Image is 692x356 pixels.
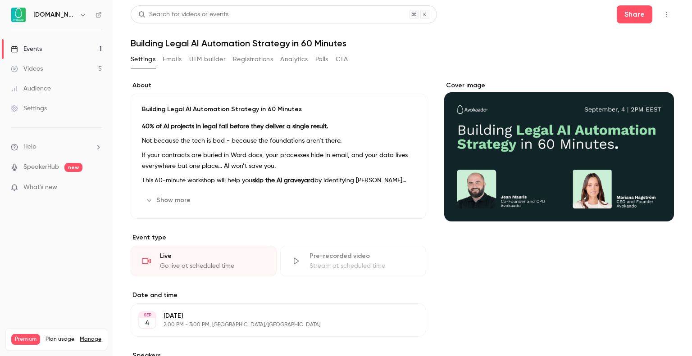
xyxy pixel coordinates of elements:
div: Search for videos or events [138,10,228,19]
p: If your contracts are buried in Word docs, your processes hide in email, and your data lives ever... [142,150,415,171]
div: Go live at scheduled time [160,261,265,270]
p: Not because the tech is bad - because the foundations aren’t there. [142,135,415,146]
label: Cover image [444,81,674,90]
div: Live [160,252,265,261]
button: Show more [142,193,196,207]
a: Manage [80,336,101,343]
label: Date and time [131,291,426,300]
h1: Building Legal AI Automation Strategy in 60 Minutes [131,38,674,49]
button: Emails [163,52,182,67]
span: Plan usage [46,336,74,343]
button: CTA [336,52,348,67]
div: Videos [11,64,43,73]
label: About [131,81,426,90]
strong: 40% of AI projects in legal fail before they deliver a single result. [142,123,328,130]
p: This 60-minute workshop will help you by identifying [PERSON_NAME] wins, mapping your priorities,... [142,175,415,186]
button: Polls [315,52,328,67]
div: Pre-recorded video [310,252,415,261]
div: Settings [11,104,47,113]
div: Audience [11,84,51,93]
h6: [DOMAIN_NAME] [33,10,76,19]
button: Analytics [280,52,308,67]
span: Help [23,142,36,152]
p: Event type [131,233,426,242]
div: Pre-recorded videoStream at scheduled time [280,246,426,276]
li: help-dropdown-opener [11,142,102,152]
section: Cover image [444,81,674,221]
button: Share [617,5,652,23]
div: SEP [139,312,155,318]
span: Premium [11,334,40,345]
button: Settings [131,52,155,67]
span: What's new [23,183,57,192]
button: Registrations [233,52,273,67]
p: 4 [145,319,150,328]
p: [DATE] [164,311,378,320]
img: Avokaado.io [11,8,26,22]
div: LiveGo live at scheduled time [131,246,277,276]
p: Building Legal AI Automation Strategy in 60 Minutes [142,105,415,114]
div: Events [11,45,42,54]
strong: skip the AI graveyard [252,177,314,184]
a: SpeakerHub [23,162,59,172]
button: UTM builder [189,52,226,67]
div: Stream at scheduled time [310,261,415,270]
span: new [64,163,82,172]
p: 2:00 PM - 3:00 PM, [GEOGRAPHIC_DATA]/[GEOGRAPHIC_DATA] [164,321,378,329]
